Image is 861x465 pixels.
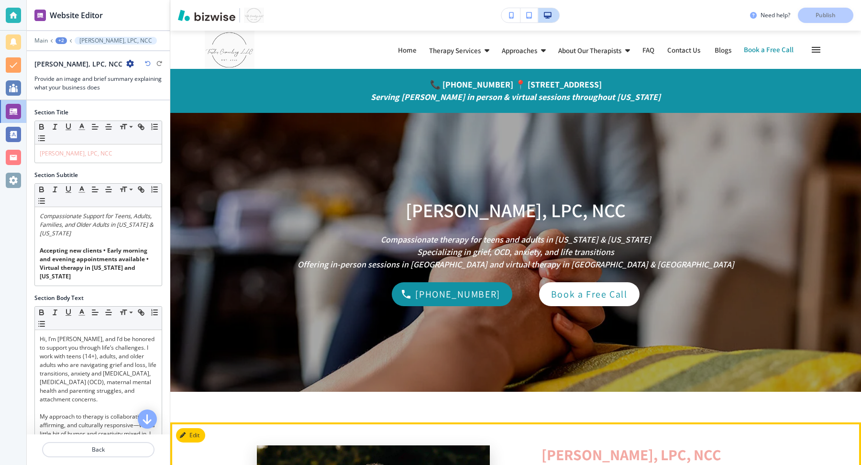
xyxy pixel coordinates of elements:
[40,335,157,404] p: Hi, I’m [PERSON_NAME], and I’d be honored to support you through life’s challenges. I work with t...
[244,8,264,23] img: Your Logo
[642,46,655,54] p: FAQ
[744,44,794,56] a: Book a Free Call
[34,75,162,92] h3: Provide an image and brief summary explaining what your business does
[392,282,512,306] div: (770) 800-7362
[430,79,602,90] strong: 📞 [PHONE_NUMBER] 📍 [STREET_ADDRESS]
[501,42,558,57] div: Approaches
[40,246,150,280] strong: Accepting new clients • Early morning and evening appointments available • Virtual therapy in [US...
[415,287,500,302] p: [PHONE_NUMBER]
[381,234,651,245] em: Compassionate therapy for teens and adults in [US_STATE] & [US_STATE]
[34,10,46,21] img: editor icon
[79,37,152,44] p: [PERSON_NAME], LPC, NCC
[539,282,640,306] a: Book a Free Call
[50,10,103,21] h2: Website Editor
[178,10,235,21] img: Bizwise Logo
[34,37,48,44] button: Main
[40,149,112,157] span: [PERSON_NAME], LPC, NCC
[392,282,512,306] a: [PHONE_NUMBER]
[761,11,790,20] h3: Need help?
[541,444,721,465] span: [PERSON_NAME], LPC, NCC
[558,47,621,54] p: About Our Therapists
[371,91,661,102] em: Serving [PERSON_NAME] in person & virtual sessions throughout [US_STATE]
[429,47,481,54] p: Therapy Services
[398,46,417,54] p: Home
[43,445,154,454] p: Back
[298,259,734,270] em: Offering in-person sessions in [GEOGRAPHIC_DATA] and virtual therapy in [GEOGRAPHIC_DATA] & [GEOG...
[34,171,78,179] h2: Section Subtitle
[667,46,702,54] p: Contact Us
[205,31,348,69] img: Towler Counseling LLC
[34,108,68,117] h2: Section Title
[34,59,122,69] h2: [PERSON_NAME], LPC, NCC
[176,428,205,443] button: Edit
[406,199,626,222] p: [PERSON_NAME], LPC, NCC
[75,37,157,44] button: [PERSON_NAME], LPC, NCC
[558,42,642,57] div: About Our Therapists
[429,42,501,57] div: Therapy Services
[34,294,84,302] h2: Section Body Text
[55,37,67,44] button: +2
[715,46,732,54] p: Blogs
[806,39,827,60] button: Toggle hamburger navigation menu
[502,47,537,54] p: Approaches
[40,212,155,237] em: Compassionate Support for Teens, Adults, Families, and Older Adults in [US_STATE] & [US_STATE]
[417,246,614,257] em: Specializing in grief, OCD, anxiety, and life transitions
[42,442,155,457] button: Back
[551,287,628,302] p: Book a Free Call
